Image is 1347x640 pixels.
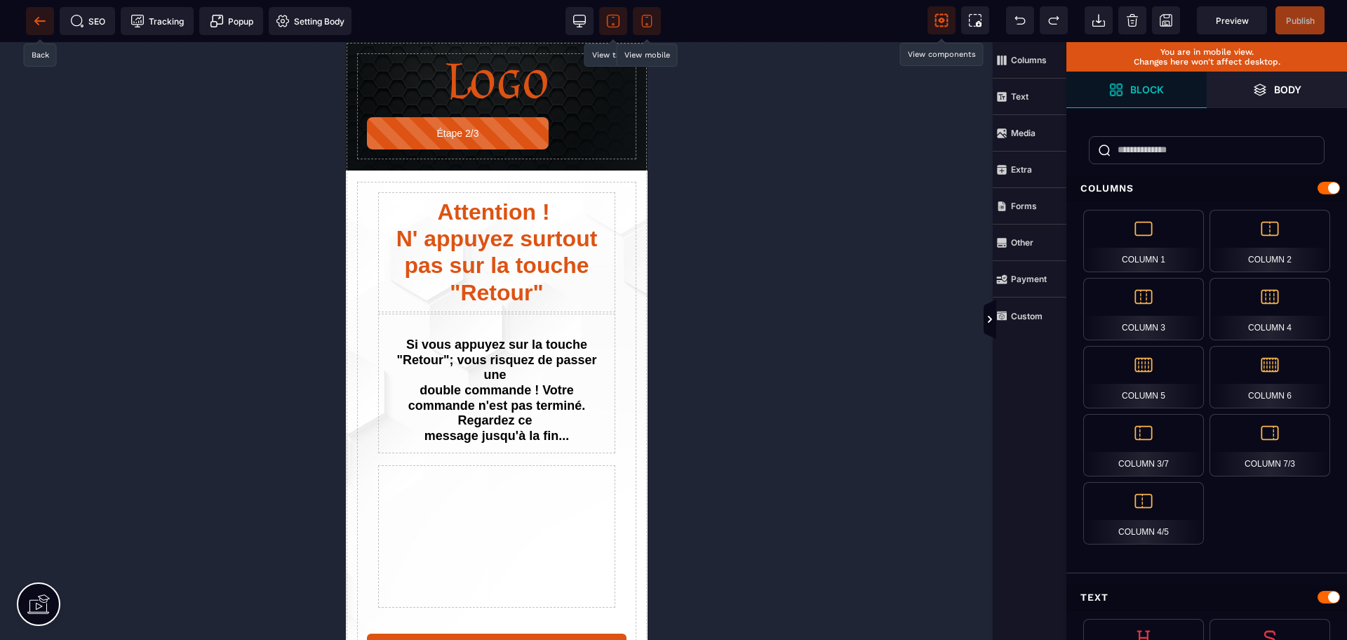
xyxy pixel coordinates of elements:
[993,188,1066,225] span: Forms
[1066,72,1207,108] span: Open Blocks
[961,6,989,34] span: Screenshot
[1073,57,1340,67] p: Changes here won't affect desktop.
[599,7,627,35] span: View tablet
[60,7,115,35] span: Seo meta data
[1274,84,1301,95] strong: Body
[1066,585,1347,611] div: Text
[70,14,105,28] span: SEO
[210,14,253,28] span: Popup
[1011,201,1037,211] strong: Forms
[1011,274,1047,284] strong: Payment
[1011,55,1047,65] strong: Columns
[1011,237,1033,248] strong: Other
[1011,91,1028,102] strong: Text
[993,261,1066,298] span: Payment
[1152,6,1180,34] span: Save
[1216,15,1249,26] span: Preview
[993,42,1066,79] span: Columns
[1083,414,1204,476] div: Column 3/7
[130,14,184,28] span: Tracking
[927,6,956,34] span: View components
[121,7,194,35] span: Tracking code
[1209,414,1330,476] div: Column 7/3
[276,14,344,28] span: Setting Body
[1066,299,1080,341] span: Toggle Views
[100,21,201,57] img: b4d400518251f0af03e2cefd671c2796_276_Logo_-_1.png
[42,149,260,272] h1: Attention ! N' appuyez surtout pas sur la touche "Retour"
[1197,6,1267,34] span: Preview
[1275,6,1325,34] span: Save
[993,225,1066,261] span: Other
[633,7,661,35] span: View mobile
[993,298,1066,334] span: Custom Block
[1286,15,1315,26] span: Publish
[1040,6,1068,34] span: Redo
[1011,164,1032,175] strong: Extra
[1209,278,1330,340] div: Column 4
[1209,210,1330,272] div: Column 2
[565,7,594,35] span: View desktop
[1083,210,1204,272] div: Column 1
[1085,6,1113,34] span: Open Import Webpage
[1006,6,1034,34] span: Undo
[1073,47,1340,57] p: You are in mobile view.
[1209,346,1330,408] div: Column 6
[26,7,54,35] span: Back
[1207,72,1347,108] span: Open Layers
[993,79,1066,115] span: Text
[1130,84,1164,95] strong: Block
[1083,346,1204,408] div: Column 5
[993,152,1066,188] span: Extra
[1083,278,1204,340] div: Column 3
[269,7,351,35] span: Favicon
[993,115,1066,152] span: Media
[1011,128,1036,138] strong: Media
[21,592,281,627] button: Ajouter au Panier Maintenant
[21,75,203,107] text: Étape 2/3
[1083,482,1204,545] div: Column 4/5
[51,295,254,401] b: Si vous appuyez sur la touche "Retour"; vous risquez de passer une double commande ! Votre comman...
[1118,6,1146,34] span: Clear
[1066,175,1347,201] div: Columns
[199,7,263,35] span: Create Alert Modal
[1011,311,1043,321] strong: Custom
